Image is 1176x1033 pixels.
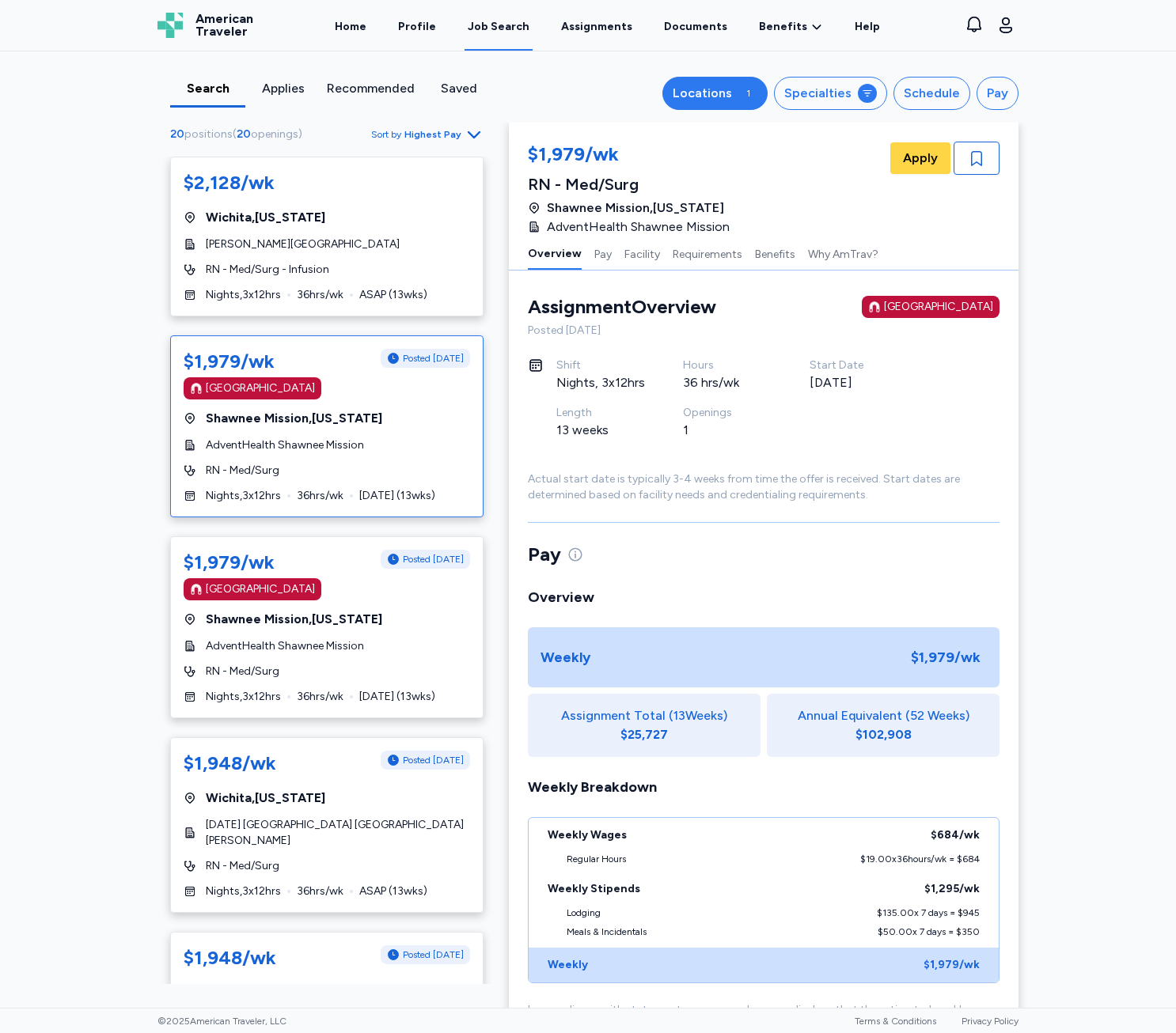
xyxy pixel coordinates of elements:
[594,236,612,270] button: Pay
[884,299,993,315] div: [GEOGRAPHIC_DATA]
[860,853,980,865] div: $19.00 x 36 hours/wk = $684
[184,349,275,374] div: $1,979/wk
[977,77,1019,110] button: Pay
[170,127,309,142] div: ( )
[237,127,251,141] span: 20
[541,646,590,668] div: Weekly
[962,1016,1019,1027] a: Privacy Policy
[810,358,898,373] div: Start Date
[755,236,795,270] button: Benefits
[556,405,645,421] div: Length
[176,79,239,98] div: Search
[206,236,400,252] span: [PERSON_NAME][GEOGRAPHIC_DATA]
[567,925,647,938] div: Meals & Incidentals
[206,409,382,428] span: Shawnee Mission , [US_STATE]
[184,945,276,971] div: $1,948/wk
[206,858,279,874] span: RN - Med/Surg
[548,881,640,897] div: Weekly Stipends
[528,471,1000,503] div: Actual start date is typically 3-4 weeks from time the offer is received. Start dates are determi...
[403,754,464,766] span: Posted [DATE]
[404,128,461,141] span: Highest Pay
[774,77,887,110] button: Specialties
[905,706,969,725] span: (52 Weeks)
[206,983,325,1002] span: Wichita , [US_STATE]
[206,689,281,705] span: Nights , 3 x 12 hrs
[359,689,435,705] span: [DATE] ( 13 wks)
[931,827,980,843] div: $684 /wk
[206,884,281,899] span: Nights , 3 x 12 hrs
[567,853,626,865] div: Regular Hours
[924,957,980,973] div: $1,979 /wk
[547,199,724,218] span: Shawnee Mission , [US_STATE]
[528,236,582,270] button: Overview
[184,127,233,141] span: positions
[987,84,1008,103] div: Pay
[528,586,1000,608] div: Overview
[528,142,739,170] div: $1,979/wk
[547,218,730,236] span: AdventHealth Shawnee Mission
[206,287,281,303] span: Nights , 3 x 12 hrs
[903,149,938,168] span: Apply
[683,421,772,440] div: 1
[556,373,645,392] div: Nights, 3x12hrs
[206,664,279,679] span: RN - Med/Surg
[683,405,772,421] div: Openings
[297,884,343,899] span: 36 hrs/wk
[683,373,772,392] div: 36 hrs/wk
[620,725,668,744] div: $25,727
[206,437,364,453] span: AdventHealth Shawnee Mission
[528,323,1000,339] div: Posted [DATE]
[195,13,253,38] span: American Traveler
[798,706,902,725] span: Annual Equivalent
[206,463,279,479] span: RN - Med/Surg
[465,2,533,51] a: Job Search
[297,488,343,504] span: 36 hrs/wk
[206,638,364,654] span: AdventHealth Shawnee Mission
[528,542,561,567] span: Pay
[556,358,645,373] div: Shift
[904,84,960,103] div: Schedule
[403,553,464,566] span: Posted [DATE]
[327,79,415,98] div: Recommended
[905,640,987,675] div: $1,979 /wk
[738,84,757,103] div: 1
[878,925,980,938] div: $50.00 x 7 days = $350
[528,173,739,195] div: RN - Med/Surg
[252,79,314,98] div: Applies
[810,373,898,392] div: [DATE]
[673,84,732,103] div: Locations
[184,170,275,195] div: $2,128/wk
[170,127,184,141] span: 20
[427,79,490,98] div: Saved
[206,817,470,849] span: [DATE] [GEOGRAPHIC_DATA] [GEOGRAPHIC_DATA][PERSON_NAME]
[759,19,807,35] span: Benefits
[403,352,464,365] span: Posted [DATE]
[567,906,601,919] div: Lodging
[548,957,588,973] div: Weekly
[206,581,315,597] div: [GEOGRAPHIC_DATA]
[924,881,980,897] div: $1,295 /wk
[359,287,427,303] span: ASAP ( 13 wks)
[157,1015,286,1027] span: © 2025 American Traveler, LLC
[206,610,382,629] span: Shawnee Mission , [US_STATE]
[251,127,298,141] span: openings
[371,128,401,141] span: Sort by
[371,125,484,144] button: Sort byHighest Pay
[808,236,878,270] button: Why AmTrav?
[548,827,627,843] div: Weekly Wages
[297,287,343,303] span: 36 hrs/wk
[855,725,912,744] div: $102,908
[877,906,980,919] div: $135.00 x 7 days = $945
[157,13,183,38] img: Logo
[528,776,1000,798] div: Weekly Breakdown
[528,294,716,320] div: Assignment Overview
[468,19,529,35] div: Job Search
[556,421,645,440] div: 13 weeks
[206,208,325,227] span: Wichita , [US_STATE]
[184,550,275,575] div: $1,979/wk
[662,77,768,110] button: Locations1
[206,789,325,808] span: Wichita , [US_STATE]
[890,142,950,174] button: Apply
[359,884,427,899] span: ASAP ( 13 wks)
[359,488,435,504] span: [DATE] ( 13 wks)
